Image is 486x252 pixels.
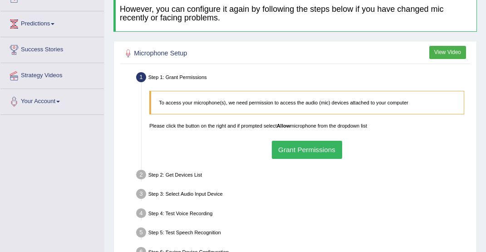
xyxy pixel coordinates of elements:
[429,46,466,59] button: View Video
[0,37,104,60] a: Success Stories
[277,123,290,128] b: Allow
[0,11,104,34] a: Predictions
[133,187,473,203] div: Step 3: Select Audio Input Device
[120,5,472,23] h4: However, you can configure it again by following the steps below if you have changed mic recently...
[133,70,473,87] div: Step 1: Grant Permissions
[133,225,473,242] div: Step 5: Test Speech Recognition
[123,48,337,59] h2: Microphone Setup
[159,99,456,106] p: To access your microphone(s), we need permission to access the audio (mic) devices attached to yo...
[133,206,473,223] div: Step 4: Test Voice Recording
[0,89,104,112] a: Your Account
[149,122,464,129] p: Please click the button on the right and if prompted select microphone from the dropdown list
[272,141,342,158] button: Grant Permissions
[0,63,104,86] a: Strategy Videos
[133,168,473,184] div: Step 2: Get Devices List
